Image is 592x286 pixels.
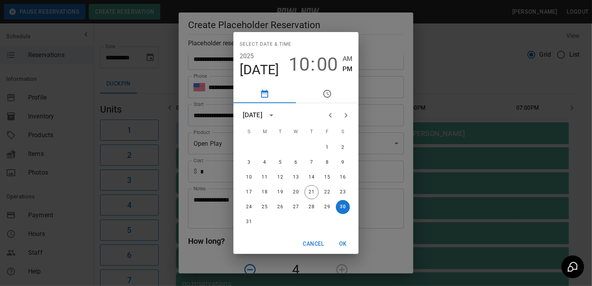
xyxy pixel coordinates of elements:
[240,38,291,51] span: Select date & time
[317,54,338,75] button: 00
[289,185,303,199] button: 20
[336,124,350,140] span: Saturday
[258,156,272,170] button: 4
[296,84,359,103] button: pick time
[330,237,355,251] button: OK
[258,124,272,140] span: Monday
[289,156,303,170] button: 6
[323,107,338,123] button: Previous month
[289,54,310,75] button: 10
[242,200,256,214] button: 24
[320,200,334,214] button: 29
[240,51,254,62] button: 2025
[240,62,279,78] button: [DATE]
[320,170,334,184] button: 15
[305,200,319,214] button: 28
[233,84,296,103] button: pick date
[289,124,303,140] span: Wednesday
[305,156,319,170] button: 7
[242,156,256,170] button: 3
[273,185,287,199] button: 19
[343,54,352,64] button: AM
[336,185,350,199] button: 23
[343,64,352,74] button: PM
[320,141,334,155] button: 1
[320,185,334,199] button: 22
[305,185,319,199] button: 21
[258,200,272,214] button: 25
[273,200,287,214] button: 26
[336,141,350,155] button: 2
[258,185,272,199] button: 18
[258,170,272,184] button: 11
[305,124,319,140] span: Thursday
[289,170,303,184] button: 13
[289,200,303,214] button: 27
[320,156,334,170] button: 8
[300,237,327,251] button: Cancel
[242,124,256,140] span: Sunday
[310,54,315,75] span: :
[273,156,287,170] button: 5
[242,185,256,199] button: 17
[336,170,350,184] button: 16
[242,170,256,184] button: 10
[243,111,262,120] div: [DATE]
[265,109,278,122] button: calendar view is open, switch to year view
[305,170,319,184] button: 14
[273,170,287,184] button: 12
[336,156,350,170] button: 9
[242,215,256,229] button: 31
[338,107,354,123] button: Next month
[273,124,287,140] span: Tuesday
[336,200,350,214] button: 30
[320,124,334,140] span: Friday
